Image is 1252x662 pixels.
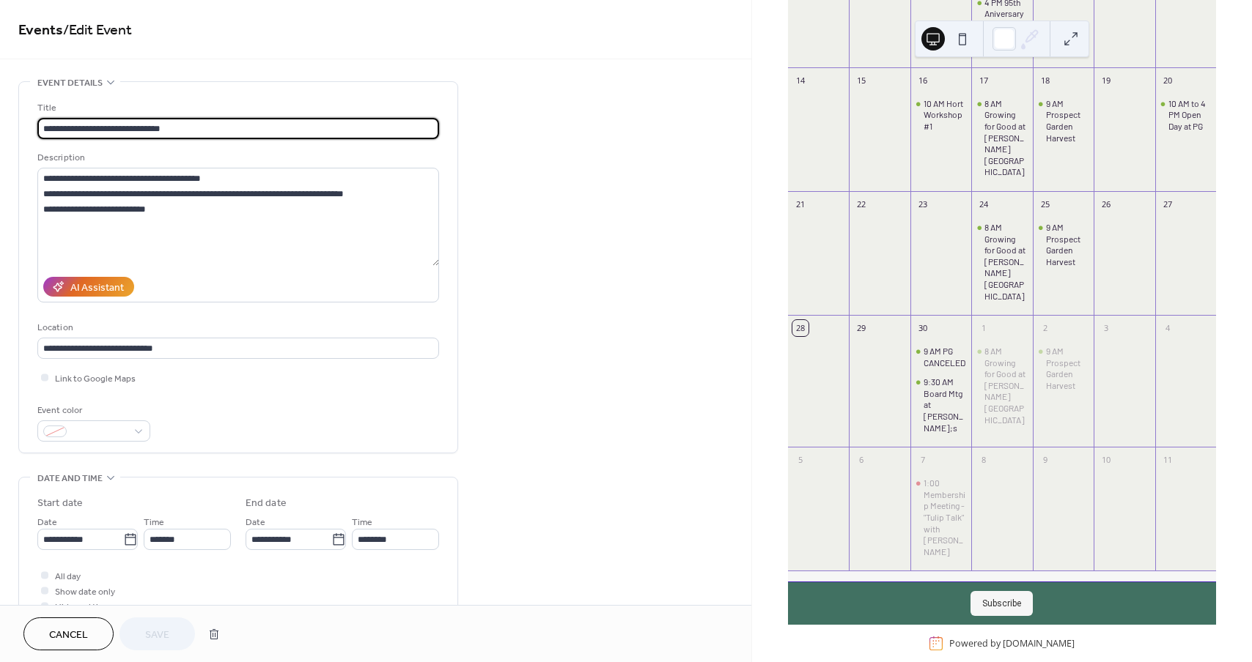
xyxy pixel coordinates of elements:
[971,98,1032,178] div: 8 AM Growing for Good at Wakeman Town Farm
[43,277,134,297] button: AI Assistant
[1046,222,1088,267] div: 9 AM Prospect Garden Harvest
[352,515,372,530] span: Time
[1037,320,1053,336] div: 2
[18,16,63,45] a: Events
[1037,452,1053,468] div: 9
[1037,72,1053,89] div: 18
[792,452,809,468] div: 5
[971,222,1032,302] div: 8 AM Growing for Good at Wakeman Town Farm
[984,346,1026,425] div: 8 AM Growing for Good at [PERSON_NAME][GEOGRAPHIC_DATA]
[915,72,931,89] div: 16
[976,72,992,89] div: 17
[246,515,265,530] span: Date
[1033,98,1094,144] div: 9 AM Prospect Garden Harvest
[246,496,287,511] div: End date
[1046,346,1088,391] div: 9 AM Prospect Garden Harvest
[1033,346,1094,391] div: 9 AM Prospect Garden Harvest
[1037,196,1053,212] div: 25
[37,100,436,116] div: Title
[853,72,869,89] div: 15
[1098,320,1114,336] div: 3
[910,98,971,133] div: 10 AM Hort Workshop #1
[853,320,869,336] div: 29
[915,452,931,468] div: 7
[55,371,136,387] span: Link to Google Maps
[976,320,992,336] div: 1
[915,196,931,212] div: 23
[1098,196,1114,212] div: 26
[23,617,114,650] button: Cancel
[37,403,147,418] div: Event color
[1003,637,1075,650] a: [DOMAIN_NAME]
[976,196,992,212] div: 24
[915,320,931,336] div: 30
[1160,196,1176,212] div: 27
[971,591,1033,616] button: Subscribe
[853,452,869,468] div: 6
[792,320,809,336] div: 28
[1160,320,1176,336] div: 4
[70,280,124,296] div: AI Assistant
[37,515,57,530] span: Date
[1160,72,1176,89] div: 20
[1168,98,1210,133] div: 10 AM to 4 PM Open Day at PG
[37,150,436,165] div: Description
[55,600,111,615] span: Hide end time
[55,569,81,584] span: All day
[924,98,965,133] div: 10 AM Hort Workshop #1
[1098,452,1114,468] div: 10
[792,72,809,89] div: 14
[1046,98,1088,144] div: 9 AM Prospect Garden Harvest
[37,496,83,511] div: Start date
[924,376,965,434] div: 9:30 AM Board Mtg at [PERSON_NAME];s
[949,637,1075,650] div: Powered by
[984,98,1026,178] div: 8 AM Growing for Good at [PERSON_NAME][GEOGRAPHIC_DATA]
[144,515,164,530] span: Time
[37,471,103,486] span: Date and time
[984,222,1026,302] div: 8 AM Growing for Good at [PERSON_NAME][GEOGRAPHIC_DATA]
[792,196,809,212] div: 21
[1098,72,1114,89] div: 19
[971,346,1032,425] div: 8 AM Growing for Good at Wakeman Town Farm
[924,477,965,557] div: 1:00 Membership Meeting - "Tulip Talk" with [PERSON_NAME]
[910,346,971,368] div: 9 AM PG CANCELED
[853,196,869,212] div: 22
[37,75,103,91] span: Event details
[1155,98,1216,133] div: 10 AM to 4 PM Open Day at PG
[910,376,971,434] div: 9:30 AM Board Mtg at Kathy;s
[63,16,132,45] span: / Edit Event
[55,584,115,600] span: Show date only
[976,452,992,468] div: 8
[924,346,965,368] div: 9 AM PG CANCELED
[1160,452,1176,468] div: 11
[1033,222,1094,267] div: 9 AM Prospect Garden Harvest
[910,477,971,557] div: 1:00 Membership Meeting - "Tulip Talk" with Heather Bolan
[49,628,88,643] span: Cancel
[37,320,436,335] div: Location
